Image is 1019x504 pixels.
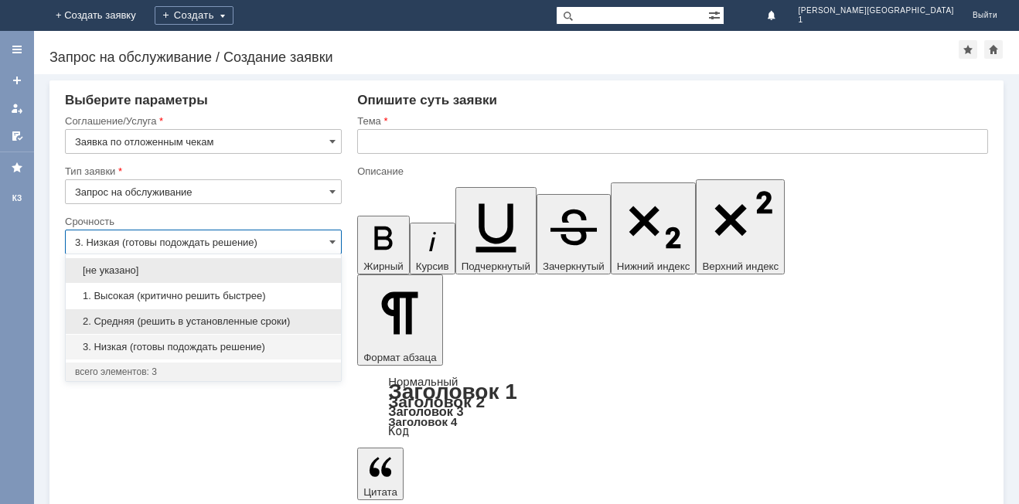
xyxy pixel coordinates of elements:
[357,448,404,500] button: Цитата
[65,116,339,126] div: Соглашение/Услуга
[959,40,977,59] div: Добавить в избранное
[388,380,517,404] a: Заголовок 1
[5,68,29,93] a: Создать заявку
[357,166,985,176] div: Описание
[416,261,449,272] span: Курсив
[357,93,497,107] span: Опишите суть заявки
[75,366,332,378] div: всего элементов: 3
[455,187,537,274] button: Подчеркнутый
[410,223,455,274] button: Курсив
[363,352,436,363] span: Формат абзаца
[5,96,29,121] a: Мои заявки
[363,486,397,498] span: Цитата
[708,7,724,22] span: Расширенный поиск
[357,216,410,274] button: Жирный
[75,341,332,353] span: 3. Низкая (готовы подождать решение)
[49,49,959,65] div: Запрос на обслуживание / Создание заявки
[5,186,29,211] a: КЗ
[65,166,339,176] div: Тип заявки
[611,182,697,274] button: Нижний индекс
[388,415,457,428] a: Заголовок 4
[363,261,404,272] span: Жирный
[462,261,530,272] span: Подчеркнутый
[702,261,779,272] span: Верхний индекс
[65,216,339,226] div: Срочность
[617,261,690,272] span: Нижний индекс
[388,404,463,418] a: Заголовок 3
[75,264,332,277] span: [не указано]
[357,116,985,126] div: Тема
[543,261,605,272] span: Зачеркнутый
[5,192,29,205] div: КЗ
[388,375,458,388] a: Нормальный
[357,274,442,366] button: Формат абзаца
[388,393,485,410] a: Заголовок 2
[75,290,332,302] span: 1. Высокая (критично решить быстрее)
[5,124,29,148] a: Мои согласования
[696,179,785,274] button: Верхний индекс
[155,6,233,25] div: Создать
[984,40,1003,59] div: Сделать домашней страницей
[75,315,332,328] span: 2. Средняя (решить в установленные сроки)
[799,15,954,25] span: 1
[65,93,208,107] span: Выберите параметры
[357,376,988,437] div: Формат абзаца
[537,194,611,274] button: Зачеркнутый
[388,424,409,438] a: Код
[799,6,954,15] span: [PERSON_NAME][GEOGRAPHIC_DATA]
